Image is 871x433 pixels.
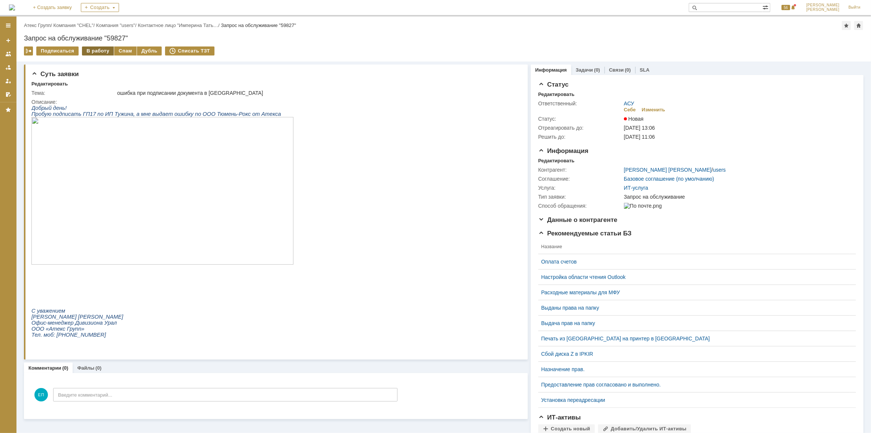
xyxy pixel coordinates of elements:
a: Перейти на домашнюю страницу [9,4,15,10]
div: Изменить [642,107,666,113]
div: Контрагент: [538,167,622,173]
div: ошибка при подписании документа в [GEOGRAPHIC_DATA] [117,90,515,96]
div: Тема: [31,90,116,96]
a: Выдача прав на папку [541,320,847,326]
a: Назначение прав. [541,366,847,372]
a: Заявки в моей ответственности [2,61,14,73]
div: (0) [95,365,101,371]
a: Расходные материалы для МФУ [541,289,847,295]
div: Запрос на обслуживание [624,194,852,200]
span: 56 [782,5,790,10]
div: Решить до: [538,134,622,140]
span: Информация [538,147,588,154]
a: Печать из [GEOGRAPHIC_DATA] на принтер в [GEOGRAPHIC_DATA] [541,336,847,342]
div: Описание: [31,99,517,105]
a: [PERSON_NAME] [PERSON_NAME] [624,167,712,173]
th: Название [538,240,850,254]
a: ИТ-услуга [624,185,648,191]
span: ИТ-активы [538,414,581,421]
div: Сделать домашней страницей [854,21,863,30]
div: Создать [81,3,119,12]
div: Отреагировать до: [538,125,622,131]
span: ЕП [34,388,48,402]
a: АСУ [624,100,634,106]
div: / [24,22,54,28]
img: logo [9,4,15,10]
a: Создать заявку [2,34,14,46]
a: Настройка области чтения Outlook [541,274,847,280]
a: Предоставление прав согласовано и выполнено. [541,382,847,388]
div: Запрос на обслуживание "59827" [221,22,296,28]
div: Соглашение: [538,176,622,182]
a: Базовое соглашение (по умолчанию) [624,176,714,182]
div: Услуга: [538,185,622,191]
span: [PERSON_NAME] [806,3,840,7]
span: Новая [624,116,644,122]
a: Контактное лицо "Империна Тать… [138,22,218,28]
a: Комментарии [28,365,61,371]
img: По почте.png [624,203,662,209]
div: Ответственный: [538,100,622,106]
span: Суть заявки [31,70,79,78]
a: Оплата счетов [541,259,847,265]
a: Связи [609,67,624,73]
div: / [624,167,726,173]
a: Мои согласования [2,88,14,100]
a: SLA [640,67,649,73]
span: [DATE] 13:06 [624,125,655,131]
div: Работа с массовостью [24,46,33,55]
div: Редактировать [538,91,575,97]
div: Статус: [538,116,622,122]
a: Компания "CHEL" [54,22,94,28]
div: Запрос на обслуживание "59827" [24,34,864,42]
div: Редактировать [538,158,575,164]
a: Установка переадресации [541,397,847,403]
a: Мои заявки [2,75,14,87]
div: (0) [63,365,68,371]
a: Информация [535,67,567,73]
span: Рекомендуемые статьи БЗ [538,230,632,237]
a: Выданы права на папку [541,305,847,311]
span: [PERSON_NAME] [806,7,840,12]
div: / [96,22,138,28]
div: / [138,22,221,28]
span: Расширенный поиск [762,3,770,10]
div: Добавить в избранное [842,21,851,30]
a: users [713,167,726,173]
div: Способ обращения: [538,203,622,209]
a: Атекс Групп [24,22,51,28]
a: Задачи [576,67,593,73]
div: (0) [625,67,631,73]
span: Данные о контрагенте [538,216,618,223]
div: Себе [624,107,636,113]
a: Заявки на командах [2,48,14,60]
a: Сбой диска Z в IPKIR [541,351,847,357]
span: Статус [538,81,569,88]
div: Редактировать [31,81,68,87]
a: Компания "users" [96,22,135,28]
a: Файлы [77,365,94,371]
div: (0) [594,67,600,73]
div: Тип заявки: [538,194,622,200]
div: / [54,22,96,28]
span: [DATE] 11:06 [624,134,655,140]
